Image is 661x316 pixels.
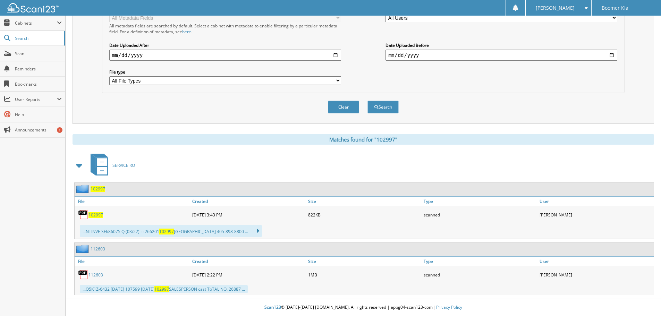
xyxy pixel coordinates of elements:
img: PDF.png [78,210,88,220]
label: Date Uploaded Before [385,42,617,48]
a: Size [306,257,422,266]
span: 102997 [154,286,169,292]
div: ...NTINVE SF686075 Q (03/22) : : 266201 [GEOGRAPHIC_DATA] 405-898-8800 ... [80,225,262,237]
span: 102997 [159,229,174,234]
a: File [75,197,190,206]
a: here [182,29,191,35]
div: All metadata fields are searched by default. Select a cabinet with metadata to enable filtering b... [109,23,341,35]
div: [PERSON_NAME] [538,208,654,222]
a: Created [190,257,306,266]
button: Search [367,101,399,113]
div: 822KB [306,208,422,222]
div: Matches found for "102997" [73,134,654,145]
span: [PERSON_NAME] [536,6,575,10]
span: User Reports [15,96,57,102]
span: Cabinets [15,20,57,26]
a: User [538,197,654,206]
div: © [DATE]-[DATE] [DOMAIN_NAME]. All rights reserved | appg04-scan123-com | [66,299,661,316]
div: 1 [57,127,62,133]
a: Type [422,197,538,206]
label: Date Uploaded After [109,42,341,48]
div: scanned [422,208,538,222]
div: scanned [422,268,538,282]
a: 112603 [91,246,105,252]
a: Privacy Policy [436,304,462,310]
span: Search [15,35,61,41]
span: SERVICE RO [112,162,135,168]
div: 1MB [306,268,422,282]
button: Clear [328,101,359,113]
input: start [109,50,341,61]
a: File [75,257,190,266]
div: [DATE] 3:43 PM [190,208,306,222]
img: scan123-logo-white.svg [7,3,59,12]
a: 102997 [91,186,105,192]
a: Size [306,197,422,206]
img: folder2.png [76,245,91,253]
a: User [538,257,654,266]
span: Scan123 [264,304,281,310]
a: SERVICE RO [86,152,135,179]
span: Help [15,112,62,118]
a: Type [422,257,538,266]
input: end [385,50,617,61]
span: Announcements [15,127,62,133]
div: [PERSON_NAME] [538,268,654,282]
span: Scan [15,51,62,57]
label: File type [109,69,341,75]
span: Boomer Kia [602,6,628,10]
span: Reminders [15,66,62,72]
a: 112603 [88,272,103,278]
span: Bookmarks [15,81,62,87]
div: [DATE] 2:22 PM [190,268,306,282]
a: Created [190,197,306,206]
img: PDF.png [78,270,88,280]
a: 102997 [88,212,103,218]
div: ...O5K1Z-6432 [DATE] 107599 [DATE] SALESPERSON cast ToTAL NO. 26887 ... [80,285,248,293]
img: folder2.png [76,185,91,193]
